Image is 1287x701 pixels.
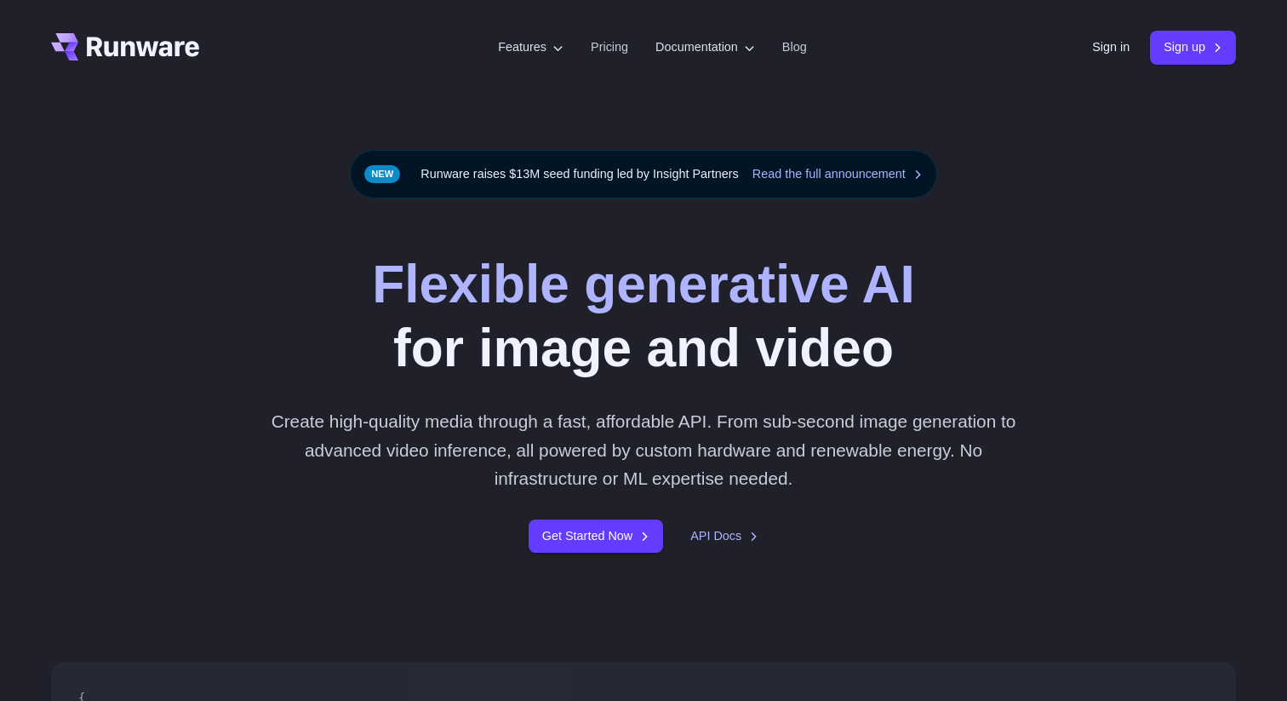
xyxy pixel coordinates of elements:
p: Create high-quality media through a fast, affordable API. From sub-second image generation to adv... [265,407,1023,492]
strong: Flexible generative AI [372,255,915,313]
a: Pricing [591,37,628,57]
a: Blog [782,37,807,57]
a: Get Started Now [529,520,663,553]
div: Runware raises $13M seed funding led by Insight Partners [350,150,937,198]
label: Features [498,37,563,57]
label: Documentation [655,37,755,57]
a: Sign up [1150,31,1236,64]
a: Go to / [51,33,199,60]
h1: for image and video [372,253,915,380]
a: API Docs [690,526,758,546]
a: Read the full announcement [752,164,923,184]
a: Sign in [1092,37,1130,57]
